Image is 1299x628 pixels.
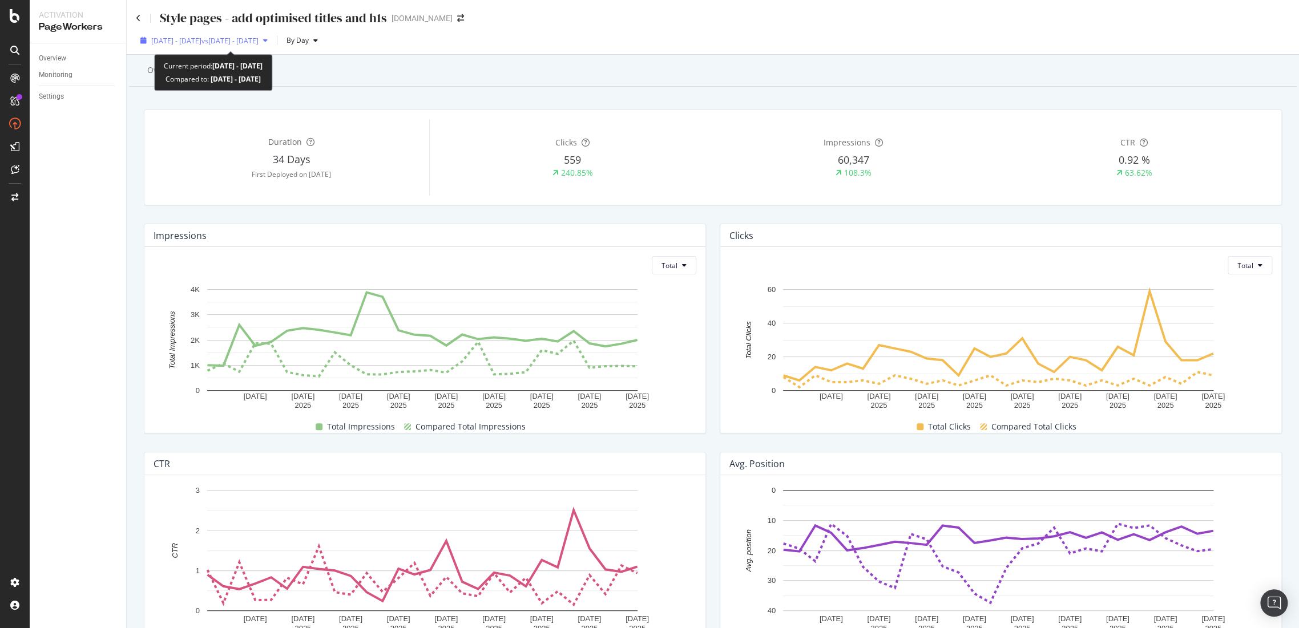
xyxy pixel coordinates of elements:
span: Clicks [555,137,577,148]
text: 10 [768,516,776,525]
span: 559 [564,153,581,167]
text: 2K [191,336,200,345]
div: CTR [154,458,170,469]
div: Avg. position [729,458,785,469]
span: Total Impressions [327,420,395,433]
span: Total [661,261,677,270]
text: [DATE] [578,392,601,400]
text: 2025 [390,401,407,410]
text: 2025 [581,401,598,410]
div: Compared to: [166,72,261,86]
text: [DATE] [626,614,649,623]
div: Impressions [154,230,207,241]
text: 2025 [1205,401,1221,410]
span: [DATE] - [DATE] [151,36,201,46]
text: [DATE] [867,392,890,400]
text: Total Clicks [744,321,753,359]
text: [DATE] [1010,392,1034,400]
text: 1 [196,566,200,575]
text: 2025 [295,401,311,410]
text: [DATE] [820,392,843,400]
div: PageWorkers [39,21,117,34]
text: 2025 [486,401,502,410]
span: CTR [1120,137,1135,148]
text: [DATE] [387,392,410,400]
text: CTR [171,543,179,558]
text: 2025 [1157,401,1173,410]
text: [DATE] [626,392,649,400]
text: 20 [768,353,776,361]
span: 0.92 % [1119,153,1150,167]
text: [DATE] [482,392,506,400]
text: 20 [768,546,776,555]
text: [DATE] [1201,392,1225,400]
span: Total [1237,261,1253,270]
text: 0 [196,606,200,615]
text: Avg. position [744,529,753,572]
text: 60 [768,285,776,294]
button: By Day [282,31,322,50]
text: [DATE] [1153,614,1177,623]
text: [DATE] [482,614,506,623]
text: 2025 [918,401,935,410]
text: 2025 [1014,401,1030,410]
text: [DATE] [1106,392,1129,400]
text: [DATE] [963,614,986,623]
text: 40 [768,606,776,615]
text: 0 [196,386,200,395]
div: Settings [39,91,64,103]
div: Style pages - add optimised titles and h1s [160,9,387,27]
span: Duration [268,136,302,147]
span: Impressions [824,137,870,148]
text: 2025 [870,401,887,410]
text: 2025 [629,401,646,410]
text: [DATE] [1010,614,1034,623]
text: [DATE] [1058,392,1082,400]
text: [DATE] [1201,614,1225,623]
text: 1K [191,361,200,370]
text: 2025 [966,401,983,410]
svg: A chart. [154,283,692,410]
text: [DATE] [820,614,843,623]
text: 0 [772,386,776,395]
div: Monitoring [39,69,72,81]
button: [DATE] - [DATE]vs[DATE] - [DATE] [136,31,272,50]
text: 2025 [534,401,550,410]
div: Activation [39,9,117,21]
text: [DATE] [339,392,362,400]
div: 240.85% [561,167,593,179]
text: 0 [772,486,776,495]
span: Compared Total Clicks [991,420,1076,433]
span: Compared Total Impressions [415,420,526,433]
div: Open Intercom Messenger [1260,589,1288,617]
text: 2 [196,526,200,535]
div: 63.62% [1125,167,1152,179]
text: 40 [768,319,776,327]
div: arrow-right-arrow-left [457,14,464,22]
text: [DATE] [291,392,314,400]
div: Current period: [164,59,263,72]
span: 60,347 [838,153,869,167]
text: [DATE] [339,614,362,623]
text: 3 [196,486,200,495]
text: [DATE] [530,392,554,400]
text: 2025 [1110,401,1126,410]
div: First Deployed on [DATE] [154,169,429,179]
text: [DATE] [244,392,267,400]
span: 34 Days [273,152,310,166]
div: 108.3% [844,167,872,179]
text: [DATE] [578,614,601,623]
text: Total Impressions [168,311,176,369]
span: Total Clicks [928,420,971,433]
b: [DATE] - [DATE] [209,74,261,84]
text: [DATE] [1106,614,1129,623]
a: Settings [39,91,118,103]
text: 2025 [1062,401,1078,410]
text: [DATE] [1153,392,1177,400]
span: By Day [282,35,309,45]
div: A chart. [729,283,1268,410]
text: [DATE] [291,614,314,623]
a: Click to go back [136,14,141,22]
div: Clicks [729,230,753,241]
text: [DATE] [1058,614,1082,623]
